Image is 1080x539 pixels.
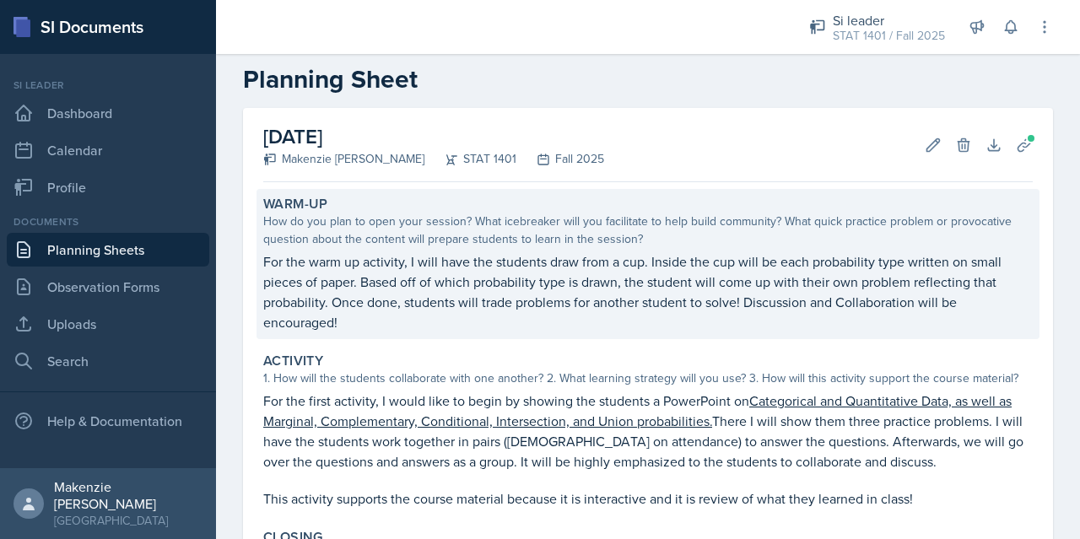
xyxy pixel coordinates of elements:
label: Activity [263,353,323,369]
h2: Planning Sheet [243,64,1053,94]
div: Si leader [833,10,945,30]
a: Observation Forms [7,270,209,304]
div: How do you plan to open your session? What icebreaker will you facilitate to help build community... [263,213,1033,248]
div: Documents [7,214,209,229]
a: Dashboard [7,96,209,130]
div: Help & Documentation [7,404,209,438]
div: [GEOGRAPHIC_DATA] [54,512,202,529]
div: Makenzie [PERSON_NAME] [54,478,202,512]
p: This activity supports the course material because it is interactive and it is review of what the... [263,488,1033,509]
label: Warm-Up [263,196,328,213]
a: Planning Sheets [7,233,209,267]
div: Makenzie [PERSON_NAME] [263,150,424,168]
div: STAT 1401 [424,150,516,168]
p: For the first activity, I would like to begin by showing the students a PowerPoint on There I wil... [263,391,1033,472]
a: Profile [7,170,209,204]
h2: [DATE] [263,121,604,152]
div: Si leader [7,78,209,93]
p: For the warm up activity, I will have the students draw from a cup. Inside the cup will be each p... [263,251,1033,332]
a: Search [7,344,209,378]
div: STAT 1401 / Fall 2025 [833,27,945,45]
a: Calendar [7,133,209,167]
a: Uploads [7,307,209,341]
div: Fall 2025 [516,150,604,168]
div: 1. How will the students collaborate with one another? 2. What learning strategy will you use? 3.... [263,369,1033,387]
